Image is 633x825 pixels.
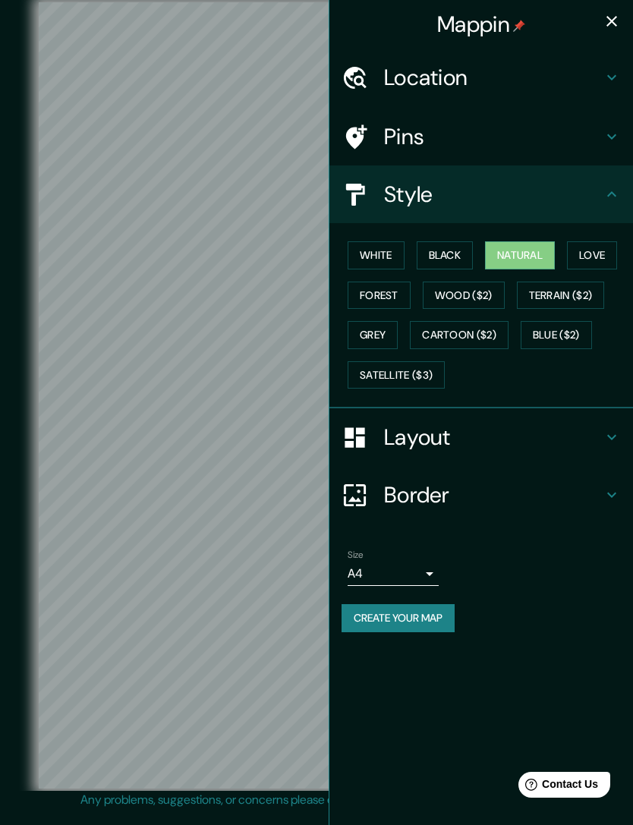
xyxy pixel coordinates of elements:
[384,424,603,451] h4: Layout
[39,2,595,789] canvas: Map
[348,321,398,349] button: Grey
[513,20,525,32] img: pin-icon.png
[410,321,509,349] button: Cartoon ($2)
[423,282,505,310] button: Wood ($2)
[348,549,364,562] label: Size
[567,241,617,269] button: Love
[80,791,547,809] p: Any problems, suggestions, or concerns please email .
[348,562,439,586] div: A4
[384,64,603,91] h4: Location
[329,108,633,165] div: Pins
[348,282,411,310] button: Forest
[384,181,603,208] h4: Style
[329,466,633,524] div: Border
[329,408,633,466] div: Layout
[348,361,445,389] button: Satellite ($3)
[329,165,633,223] div: Style
[485,241,555,269] button: Natural
[329,49,633,106] div: Location
[342,604,455,632] button: Create your map
[517,282,605,310] button: Terrain ($2)
[384,481,603,509] h4: Border
[521,321,592,349] button: Blue ($2)
[437,11,525,38] h4: Mappin
[498,766,616,808] iframe: Help widget launcher
[348,241,405,269] button: White
[384,123,603,150] h4: Pins
[417,241,474,269] button: Black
